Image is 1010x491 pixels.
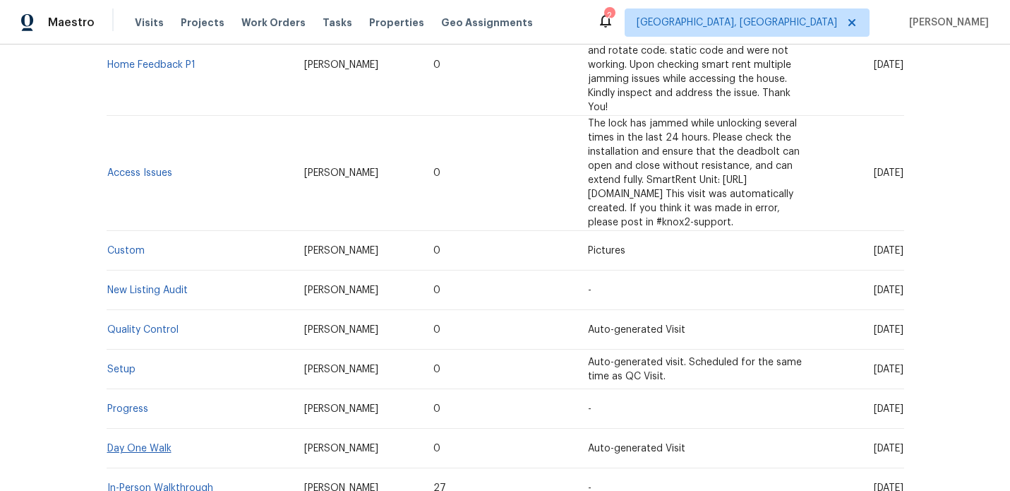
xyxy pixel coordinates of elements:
[304,168,378,178] span: [PERSON_NAME]
[107,246,145,256] a: Custom
[874,365,903,374] span: [DATE]
[433,444,440,454] span: 0
[604,8,614,23] div: 2
[304,404,378,414] span: [PERSON_NAME]
[903,16,989,30] span: [PERSON_NAME]
[588,444,685,454] span: Auto-generated Visit
[874,60,903,70] span: [DATE]
[588,357,802,381] span: Auto-generated visit. Scheduled for the same time as QC Visit.
[874,246,903,256] span: [DATE]
[874,285,903,295] span: [DATE]
[588,285,591,295] span: -
[874,325,903,335] span: [DATE]
[588,246,625,256] span: Pictures
[637,16,837,30] span: [GEOGRAPHIC_DATA], [GEOGRAPHIC_DATA]
[304,444,378,454] span: [PERSON_NAME]
[588,404,591,414] span: -
[107,168,172,178] a: Access Issues
[441,16,533,30] span: Geo Assignments
[433,325,440,335] span: 0
[304,285,378,295] span: [PERSON_NAME]
[107,325,179,335] a: Quality Control
[107,285,188,295] a: New Listing Audit
[874,168,903,178] span: [DATE]
[304,246,378,256] span: [PERSON_NAME]
[433,168,440,178] span: 0
[874,444,903,454] span: [DATE]
[433,285,440,295] span: 0
[433,365,440,374] span: 0
[588,325,685,335] span: Auto-generated Visit
[304,60,378,70] span: [PERSON_NAME]
[304,365,378,374] span: [PERSON_NAME]
[588,119,800,227] span: The lock has jammed while unlocking several times in the last 24 hours. Please check the installa...
[433,60,440,70] span: 0
[433,404,440,414] span: 0
[241,16,306,30] span: Work Orders
[181,16,224,30] span: Projects
[323,18,352,28] span: Tasks
[304,325,378,335] span: [PERSON_NAME]
[369,16,424,30] span: Properties
[874,404,903,414] span: [DATE]
[135,16,164,30] span: Visits
[588,18,804,112] span: Hi [PERSON_NAME], Good Morning! Received feedback on trying to do the unlock remotely, and rotate...
[107,60,196,70] a: Home Feedback P1
[107,365,136,374] a: Setup
[433,246,440,256] span: 0
[107,404,148,414] a: Progress
[48,16,95,30] span: Maestro
[107,444,172,454] a: Day One Walk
